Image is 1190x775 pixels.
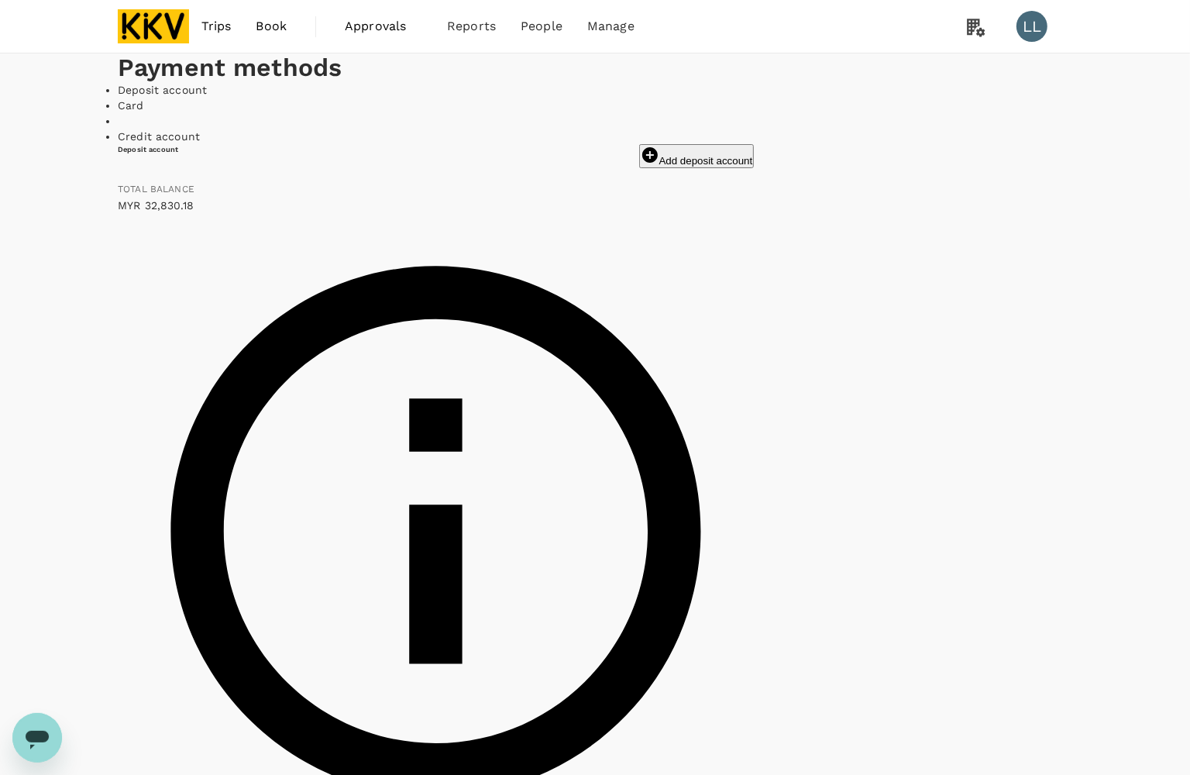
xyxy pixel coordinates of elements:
li: Card [118,98,1072,113]
span: Reports [447,17,496,36]
span: People [521,17,562,36]
li: Deposit account [118,82,1072,98]
img: KKV Supply Chain Sdn Bhd [118,9,189,43]
h6: Deposit account [118,144,178,154]
span: Approvals [345,17,422,36]
div: MYR 32,830.18 [118,198,754,213]
span: Trips [201,17,232,36]
li: Credit account [118,129,1072,144]
div: LL [1016,11,1047,42]
button: Add deposit account [639,144,755,168]
span: Total balance [118,184,194,195]
span: Book [256,17,287,36]
iframe: Button to launch messaging window [12,713,62,763]
span: Manage [587,17,635,36]
h1: Payment methods [118,53,1072,82]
